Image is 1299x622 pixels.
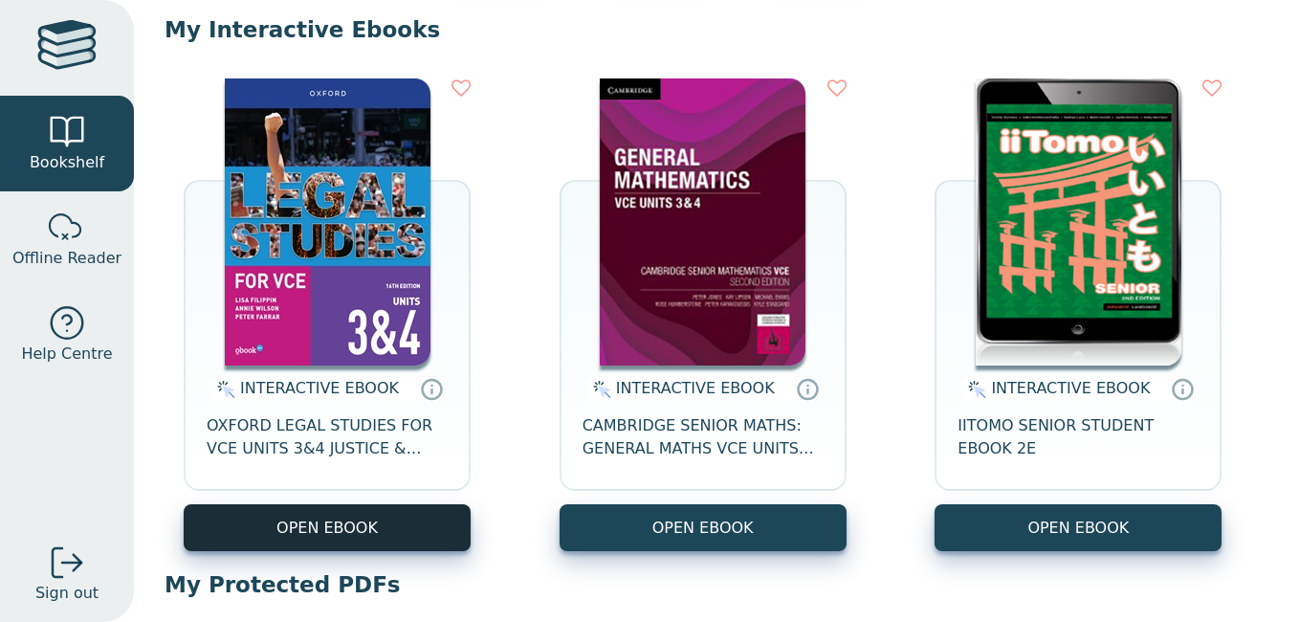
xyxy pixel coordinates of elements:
button: OPEN EBOOK [560,504,847,551]
span: INTERACTIVE EBOOK [991,379,1150,397]
span: Sign out [35,582,99,605]
button: OPEN EBOOK [184,504,471,551]
a: Interactive eBooks are accessed online via the publisher’s portal. They contain interactive resou... [1171,377,1194,400]
span: IITOMO SENIOR STUDENT EBOOK 2E [958,414,1199,460]
span: Offline Reader [12,247,121,270]
span: OXFORD LEGAL STUDIES FOR VCE UNITS 3&4 JUSTICE & OUTCOMES STUDENT OBOOK + ASSESS 16E [207,414,448,460]
span: INTERACTIVE EBOOK [240,379,399,397]
span: Bookshelf [30,151,104,174]
p: My Interactive Ebooks [165,15,1268,44]
img: interactive.svg [211,378,235,401]
span: CAMBRIDGE SENIOR MATHS: GENERAL MATHS VCE UNITS 3&4 EBOOK 2E [583,414,824,460]
a: Interactive eBooks are accessed online via the publisher’s portal. They contain interactive resou... [420,377,443,400]
img: interactive.svg [587,378,611,401]
span: INTERACTIVE EBOOK [616,379,775,397]
p: My Protected PDFs [165,570,1268,599]
a: Interactive eBooks are accessed online via the publisher’s portal. They contain interactive resou... [796,377,819,400]
button: OPEN EBOOK [935,504,1222,551]
img: interactive.svg [962,378,986,401]
img: 2d857910-8719-48bf-a398-116ea92bfb73.jpg [600,78,805,366]
img: 8e53cb1d-ca1b-4931-9110-8def98f2689a.png [976,78,1181,366]
span: Help Centre [21,343,112,366]
img: be5b08ab-eb35-4519-9ec8-cbf0bb09014d.jpg [225,78,430,366]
